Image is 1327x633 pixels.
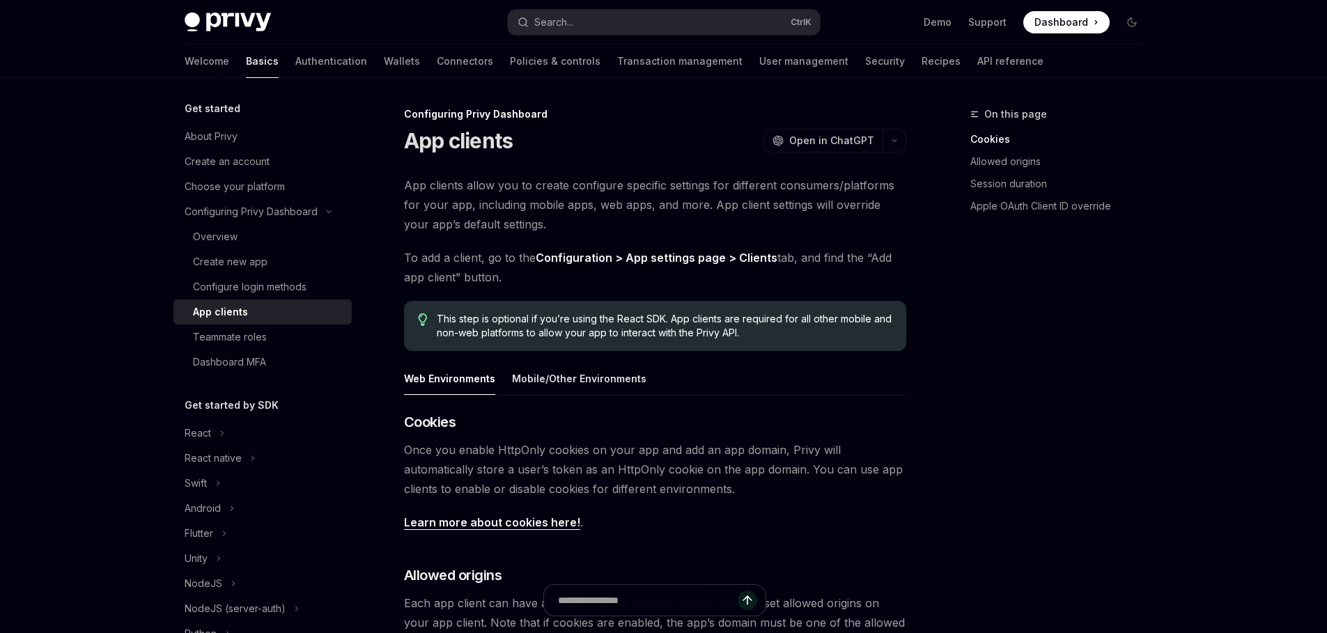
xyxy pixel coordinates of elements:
a: User management [759,45,848,78]
div: Configuring Privy Dashboard [185,203,318,220]
img: dark logo [185,13,271,32]
a: Create new app [173,249,352,274]
div: Search... [534,14,573,31]
a: Create an account [173,149,352,174]
span: This step is optional if you’re using the React SDK. App clients are required for all other mobil... [437,312,892,340]
a: Transaction management [617,45,743,78]
a: Welcome [185,45,229,78]
div: Overview [193,228,238,245]
a: Configuration > App settings page > Clients [536,251,777,265]
div: Configure login methods [193,279,306,295]
a: Configure login methods [173,274,352,299]
a: About Privy [173,124,352,149]
span: Dashboard [1034,15,1088,29]
div: Swift [185,475,207,492]
span: Allowed origins [404,565,502,585]
div: React native [185,450,242,467]
button: Toggle dark mode [1121,11,1143,33]
div: Android [185,500,221,517]
a: Choose your platform [173,174,352,199]
a: Support [968,15,1007,29]
a: Security [865,45,905,78]
div: Create an account [185,153,270,170]
div: About Privy [185,128,238,145]
a: Overview [173,224,352,249]
h1: App clients [404,128,513,153]
a: Allowed origins [970,150,1154,173]
div: Create new app [193,253,267,270]
button: Search...CtrlK [508,10,820,35]
button: Web Environments [404,362,495,395]
div: App clients [193,304,248,320]
button: Send message [738,591,757,610]
span: App clients allow you to create configure specific settings for different consumers/platforms for... [404,175,906,234]
a: Session duration [970,173,1154,195]
span: . [404,513,906,532]
span: Open in ChatGPT [789,134,874,148]
a: Learn more about cookies here! [404,515,580,530]
svg: Tip [418,313,428,326]
div: Choose your platform [185,178,285,195]
div: NodeJS (server-auth) [185,600,286,617]
a: App clients [173,299,352,325]
h5: Get started by SDK [185,397,279,414]
a: Basics [246,45,279,78]
div: Configuring Privy Dashboard [404,107,906,121]
a: Dashboard [1023,11,1110,33]
div: Unity [185,550,208,567]
a: Policies & controls [510,45,600,78]
h5: Get started [185,100,240,117]
div: Teammate roles [193,329,267,345]
a: API reference [977,45,1043,78]
div: NodeJS [185,575,222,592]
a: Dashboard MFA [173,350,352,375]
a: Cookies [970,128,1154,150]
a: Demo [924,15,952,29]
span: Cookies [404,412,456,432]
a: Teammate roles [173,325,352,350]
div: React [185,425,211,441]
a: Recipes [922,45,961,78]
span: Ctrl K [791,17,812,28]
a: Authentication [295,45,367,78]
a: Apple OAuth Client ID override [970,195,1154,217]
div: Dashboard MFA [193,354,266,370]
a: Connectors [437,45,493,78]
a: Wallets [384,45,420,78]
span: To add a client, go to the tab, and find the “Add app client” button. [404,248,906,287]
span: On this page [984,106,1047,123]
div: Flutter [185,525,213,542]
span: Once you enable HttpOnly cookies on your app and add an app domain, Privy will automatically stor... [404,440,906,499]
button: Open in ChatGPT [763,129,883,153]
button: Mobile/Other Environments [512,362,646,395]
